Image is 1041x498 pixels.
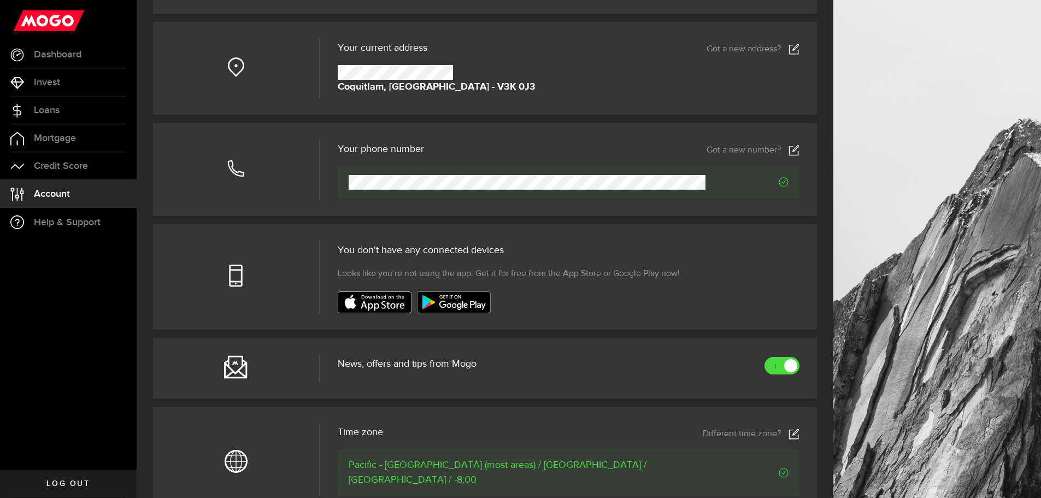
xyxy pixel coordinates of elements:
span: You don't have any connected devices [338,245,504,255]
img: badge-app-store.svg [338,291,411,313]
a: Got a new address? [707,44,799,55]
span: Log out [46,480,90,488]
a: Got a new number? [707,145,799,156]
img: badge-google-play.svg [417,291,491,313]
span: Mortgage [34,133,76,143]
span: Account [34,189,70,199]
span: Pacific - [GEOGRAPHIC_DATA] (most areas) / [GEOGRAPHIC_DATA] / [GEOGRAPHIC_DATA] / -8:00 [349,458,701,488]
span: Verified [705,177,789,187]
span: Help & Support [34,218,101,227]
span: Time zone [338,427,383,437]
a: Different time zone? [703,429,799,440]
strong: Coquitlam, [GEOGRAPHIC_DATA] - V3K 0J3 [338,80,536,95]
span: Your current address [338,43,427,53]
span: Loans [34,106,60,115]
span: Verified [701,468,789,478]
span: Dashboard [34,50,81,60]
span: Invest [34,78,60,87]
h3: Your phone number [338,144,424,154]
span: Credit Score [34,161,88,171]
span: News, offers and tips from Mogo [338,359,477,369]
span: Looks like you’re not using the app. Get it for free from the App Store or Google Play now! [338,267,680,280]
